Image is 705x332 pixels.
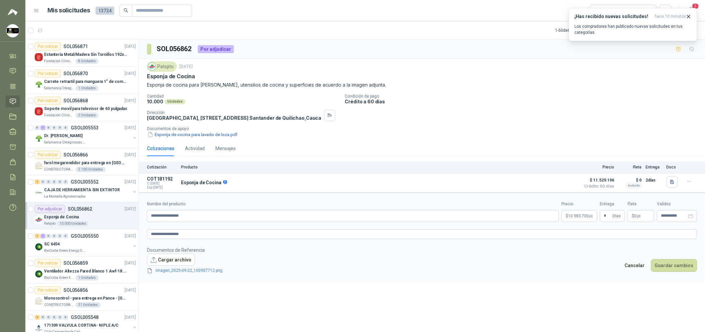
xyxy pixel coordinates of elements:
p: Fundación Clínica Shaio [44,113,74,118]
a: imagen_2025-09-22_100907712.png [153,267,225,274]
a: 1 0 0 0 0 0 GSOL005552[DATE] Company LogoCAJA DE HERRAMIENTA SIN EXTINTORLa Montaña Agromercados [35,178,137,199]
div: 0 [57,180,62,184]
div: 0 [57,234,62,238]
p: SC 6454 [44,241,60,247]
div: Por cotizar [35,151,61,159]
p: farol megarendidor para entrega en [GEOGRAPHIC_DATA] [44,160,127,166]
h3: ¡Has recibido nuevas solicitudes! [574,14,652,19]
p: GSOL005548 [71,315,99,320]
img: Company Logo [35,243,43,251]
img: Company Logo [148,63,156,70]
div: 2.100 Unidades [75,167,106,172]
img: Company Logo [35,80,43,88]
label: Validez [657,201,697,207]
p: SOL056862 [68,207,92,211]
span: $ [632,214,634,218]
button: 3 [685,5,697,17]
p: SOL056870 [63,71,88,76]
p: Precio [581,165,614,170]
p: Patojito [44,221,55,226]
p: COT181192 [147,176,177,182]
p: [DATE] [125,260,136,266]
p: Documentos de Referencia [147,246,233,254]
div: 0 [46,180,51,184]
p: CONSTRUCTORA GRUPO FIP [44,167,74,172]
p: Crédito a 60 días [345,99,702,104]
p: Estantería Metal/Madera Sin Tornillos 192x100x50 cm 5 Niveles Gris [44,51,127,58]
p: [DATE] [179,64,193,70]
div: Todas [594,7,608,14]
p: Salamanca Oleaginosas SAS [44,140,86,145]
div: Por cotizar [35,97,61,105]
span: search [124,8,128,13]
p: Esponja de Cocina [44,214,79,220]
p: [GEOGRAPHIC_DATA], [STREET_ADDRESS] Santander de Quilichao , Cauca [147,115,321,121]
div: 0 [46,315,51,320]
span: 13724 [96,7,114,15]
p: La Montaña Agromercados [44,194,86,199]
div: 0 [63,180,68,184]
div: Por cotizar [35,42,61,50]
p: Esponja de Cocina [147,73,195,80]
div: 1 - 50 de 8070 [555,25,598,36]
div: 0 [52,125,57,130]
h3: SOL056862 [157,44,192,54]
img: Company Logo [35,297,43,305]
div: 0 [63,234,68,238]
img: Company Logo [35,53,43,61]
p: [DATE] [125,179,136,185]
img: Company Logo [35,134,43,142]
div: 1 [40,125,45,130]
div: Incluido [626,183,642,188]
a: Por cotizarSOL056859[DATE] Company LogoVentilador Altezza Pared Blanco 1 Awf-18 Pro BalineraBioCo... [25,256,139,284]
div: 1 Unidades [75,86,99,91]
p: $ 0,00 [628,210,654,222]
div: Actividad [185,145,205,152]
div: Por adjudicar [198,45,234,53]
p: CAJA DE HERRAMIENTA SIN EXTINTOR [44,187,120,193]
img: Company Logo [35,324,43,332]
p: Cantidad [147,94,339,99]
p: Documentos de apoyo [147,126,702,131]
div: 0 [57,315,62,320]
p: GSOL005552 [71,180,99,184]
img: Company Logo [6,24,19,37]
p: [DATE] [125,287,136,294]
div: 1 [35,180,40,184]
p: Docs [666,165,680,170]
img: Company Logo [35,189,43,197]
p: Carrete retractil para manguera 1" de combustible [44,79,127,85]
label: Precio [561,201,597,207]
p: GSOL005550 [71,234,99,238]
a: Por cotizarSOL056866[DATE] Company Logofarol megarendidor para entrega en [GEOGRAPHIC_DATA]CONSTR... [25,148,139,175]
p: Los compradores han publicado nuevas solicitudes en tus categorías. [574,23,691,35]
a: 0 1 0 0 0 0 GSOL005553[DATE] Company LogoDr. [PERSON_NAME]Salamanca Oleaginosas SAS [35,124,137,145]
img: Company Logo [35,107,43,115]
button: Guardar cambios [651,259,697,272]
p: [DATE] [125,314,136,321]
p: [DATE] [125,43,136,50]
a: Por cotizarSOL056856[DATE] Company LogoMonocontrol - para entrega en Pance - [GEOGRAPHIC_DATA]CON... [25,284,139,311]
div: 2 [35,315,40,320]
div: 1 [40,234,45,238]
span: 0 [634,214,641,218]
p: $10.983.700,00 [561,210,597,222]
img: Logo peakr [8,8,18,16]
p: SOL056859 [63,261,88,265]
p: Cotización [147,165,177,170]
div: Cotizaciones [147,145,174,152]
p: Esponja de Cocina [181,180,227,186]
label: Nombre del producto [147,201,559,207]
button: Cargar archivo [147,254,195,266]
p: CONSTRUCTORA GRUPO FIP [44,302,74,308]
p: Condición de pago [345,94,702,99]
label: Entrega [600,201,625,207]
span: Días [612,210,621,222]
a: Por cotizarSOL056870[DATE] Company LogoCarrete retractil para manguera 1" de combustibleSalamanca... [25,67,139,94]
div: 0 [46,234,51,238]
p: Ventilador Altezza Pared Blanco 1 Awf-18 Pro Balinera [44,268,127,274]
p: SOL056868 [63,98,88,103]
p: SOL056871 [63,44,88,49]
a: Por cotizarSOL056868[DATE] Company LogoSoporte movil para televisor de 65 pulgadasFundación Clíni... [25,94,139,121]
p: [DATE] [125,206,136,212]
